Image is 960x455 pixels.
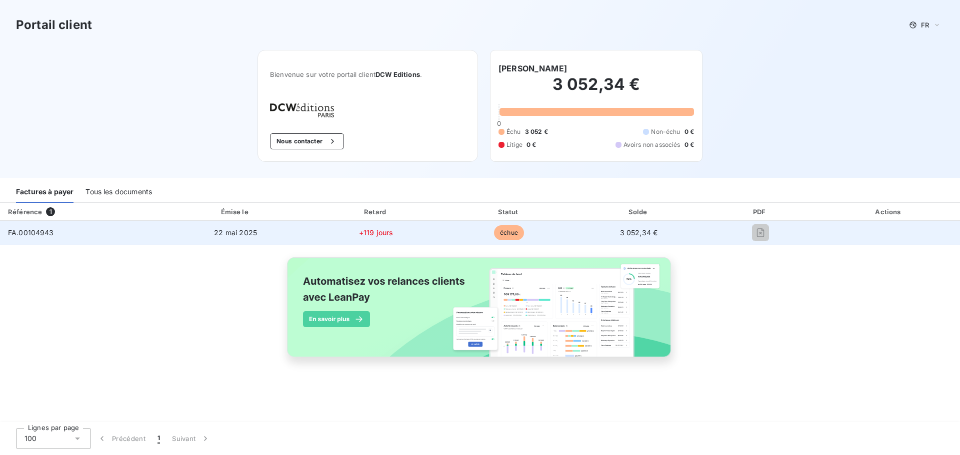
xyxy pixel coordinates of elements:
div: Référence [8,208,42,216]
h2: 3 052,34 € [498,74,694,104]
span: Avoirs non associés [623,140,680,149]
span: +119 jours [359,228,393,237]
span: Litige [506,140,522,149]
button: Nous contacter [270,133,344,149]
div: Solde [576,207,700,217]
span: FA.00104943 [8,228,54,237]
h3: Portail client [16,16,92,34]
span: 3 052 € [525,127,548,136]
span: DCW Editions [375,70,420,78]
span: 1 [46,207,55,216]
div: Actions [820,207,958,217]
span: 0 € [684,140,694,149]
span: 1 [157,434,160,444]
span: Non-échu [651,127,680,136]
div: Statut [445,207,573,217]
span: échue [494,225,524,240]
span: 100 [24,434,36,444]
span: 0 [497,119,501,127]
span: 0 € [684,127,694,136]
div: PDF [705,207,816,217]
button: Précédent [91,428,151,449]
img: Company logo [270,103,334,117]
div: Retard [311,207,441,217]
span: FR [921,21,929,29]
div: Factures à payer [16,182,73,203]
h6: [PERSON_NAME] [498,62,567,74]
div: Tous les documents [85,182,152,203]
span: Échu [506,127,521,136]
span: Bienvenue sur votre portail client . [270,70,465,78]
div: Émise le [164,207,307,217]
button: Suivant [166,428,216,449]
img: banner [278,251,682,374]
span: 3 052,34 € [620,228,658,237]
span: 0 € [526,140,536,149]
button: 1 [151,428,166,449]
span: 22 mai 2025 [214,228,257,237]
